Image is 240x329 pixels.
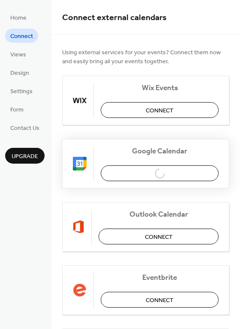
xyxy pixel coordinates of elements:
[10,106,24,115] span: Form
[101,84,219,93] span: Wix Events
[5,10,32,24] a: Home
[62,48,229,66] span: Using external services for your events? Connect them now and easily bring all your events together.
[10,87,33,96] span: Settings
[5,148,45,164] button: Upgrade
[73,283,87,297] img: eventbrite
[101,292,219,308] button: Connect
[10,50,26,59] span: Views
[73,157,87,170] img: google
[5,65,34,79] a: Design
[5,29,38,43] a: Connect
[62,9,167,26] span: Connect external calendars
[5,47,31,61] a: Views
[101,147,219,156] span: Google Calendar
[101,102,219,118] button: Connect
[145,233,173,242] span: Connect
[12,152,38,161] span: Upgrade
[73,220,84,234] img: outlook
[10,69,29,78] span: Design
[73,94,87,107] img: wix
[10,32,33,41] span: Connect
[5,120,45,135] a: Contact Us
[99,210,219,219] span: Outlook Calendar
[10,124,39,133] span: Contact Us
[99,229,219,244] button: Connect
[5,84,38,98] a: Settings
[146,106,174,115] span: Connect
[10,14,27,23] span: Home
[146,296,174,305] span: Connect
[101,273,219,282] span: Eventbrite
[5,102,29,116] a: Form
